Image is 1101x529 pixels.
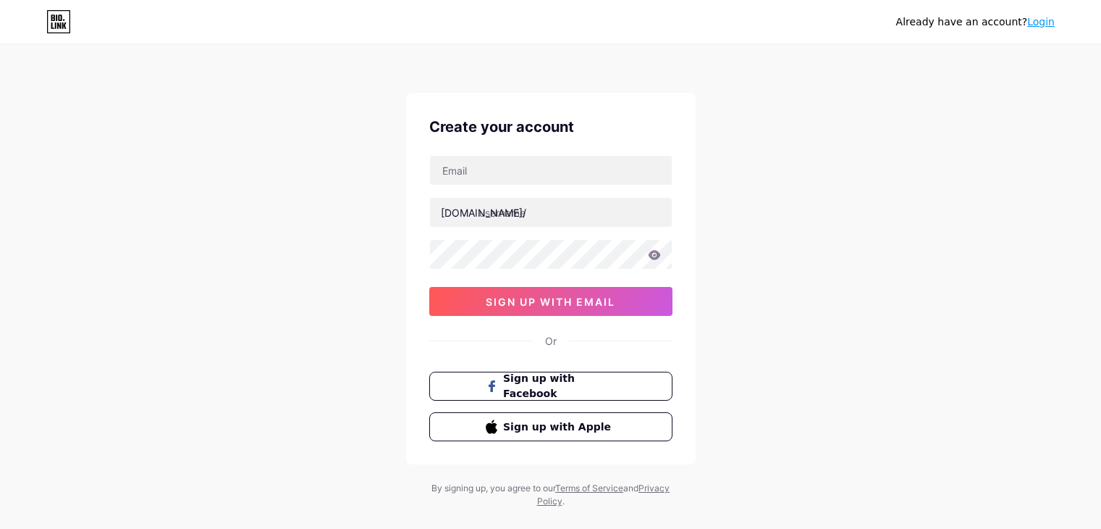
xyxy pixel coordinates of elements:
input: username [430,198,672,227]
a: Terms of Service [555,483,623,493]
button: Sign up with Facebook [429,372,672,401]
a: Login [1027,16,1055,28]
div: Already have an account? [896,14,1055,30]
button: sign up with email [429,287,672,316]
div: [DOMAIN_NAME]/ [441,205,526,220]
div: By signing up, you agree to our and . [428,482,674,508]
button: Sign up with Apple [429,412,672,441]
span: sign up with email [486,296,615,308]
span: Sign up with Facebook [503,371,615,401]
span: Sign up with Apple [503,420,615,435]
div: Or [545,333,557,349]
div: Create your account [429,116,672,138]
input: Email [430,156,672,185]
